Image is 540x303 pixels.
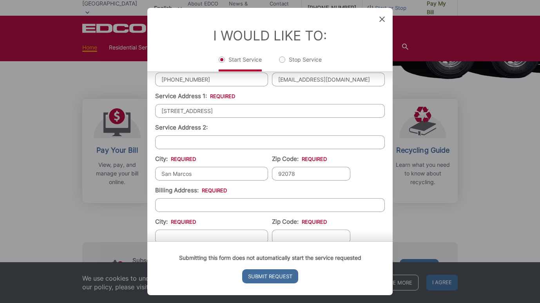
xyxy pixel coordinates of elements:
[242,269,298,283] input: Submit Request
[279,56,322,71] label: Stop Service
[155,93,235,100] label: Service Address 1:
[213,27,327,44] label: I Would Like To:
[155,187,227,194] label: Billing Address:
[155,218,196,225] label: City:
[219,56,262,71] label: Start Service
[155,155,196,162] label: City:
[272,218,327,225] label: Zip Code:
[272,155,327,162] label: Zip Code:
[155,124,208,131] label: Service Address 2:
[179,254,361,261] strong: Submitting this form does not automatically start the service requested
